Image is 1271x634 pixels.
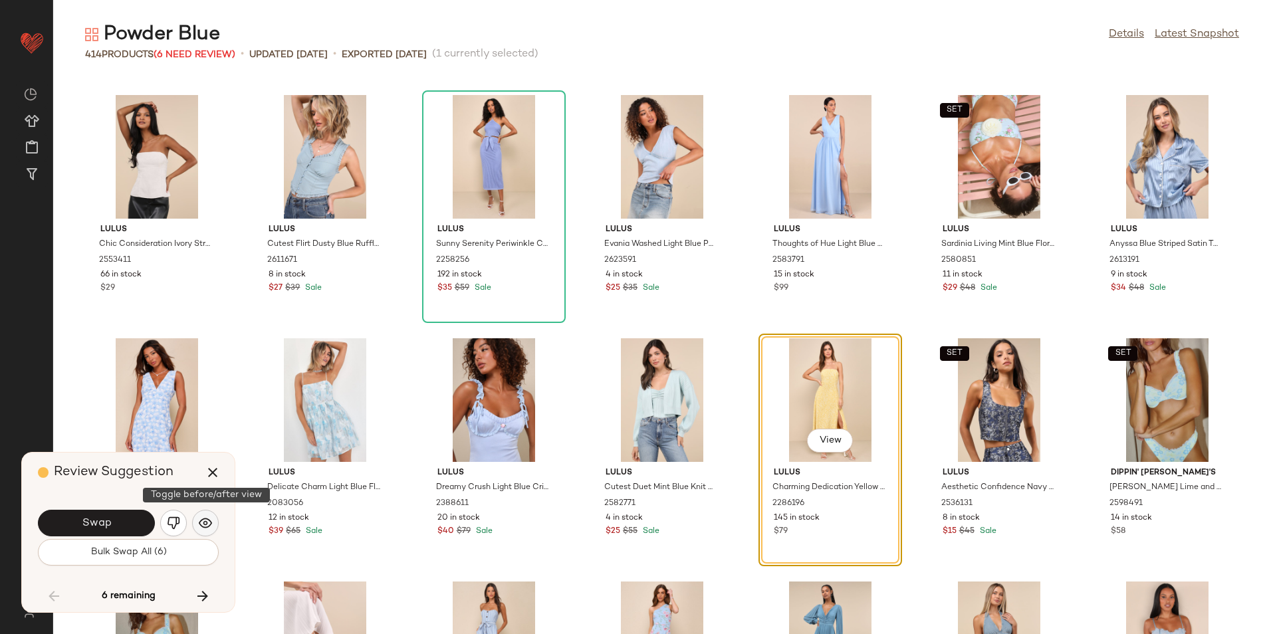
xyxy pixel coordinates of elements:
[437,526,454,538] span: $40
[774,224,887,236] span: Lulus
[941,239,1054,251] span: Sardinia Living Mint Blue Floral Rosette Bandeau Bikini Top
[286,526,300,538] span: $65
[267,482,380,494] span: Delicate Charm Light Blue Floral Jacquard Organza Mini Dress
[269,224,382,236] span: Lulus
[623,282,637,294] span: $35
[606,526,620,538] span: $25
[437,282,452,294] span: $35
[943,512,980,524] span: 8 in stock
[1129,282,1144,294] span: $48
[99,239,212,251] span: Chic Consideration Ivory Strapless Top
[19,29,45,56] img: heart_red.DM2ytmEG.svg
[267,498,303,510] span: 2083056
[267,255,297,266] span: 2611671
[943,269,982,281] span: 11 in stock
[427,338,561,462] img: 11708241_2388611.jpg
[960,282,975,294] span: $48
[595,338,729,462] img: 12385741_2582771.jpg
[342,48,427,62] p: Exported [DATE]
[940,103,969,118] button: SET
[100,282,115,294] span: $29
[943,526,957,538] span: $15
[436,239,549,251] span: Sunny Serenity Periwinkle Crochet Cutout Halter Midi Dress
[1155,27,1239,43] a: Latest Snapshot
[772,482,885,494] span: Charming Dedication Yellow Floral Sleeveless Lace-Up Midi Dress
[1111,282,1126,294] span: $34
[199,516,212,530] img: svg%3e
[167,516,180,530] img: svg%3e
[38,510,155,536] button: Swap
[606,512,643,524] span: 4 in stock
[623,526,637,538] span: $55
[1111,526,1125,538] span: $58
[932,338,1066,462] img: 12237541_2536131.jpg
[437,512,480,524] span: 20 in stock
[269,282,283,294] span: $27
[606,282,620,294] span: $25
[85,28,98,41] img: svg%3e
[772,239,885,251] span: Thoughts of Hue Light Blue Surplice Maxi Dress
[54,465,173,479] span: Review Suggestion
[102,590,156,602] span: 6 remaining
[604,255,636,266] span: 2623591
[90,338,224,462] img: 11684761_2414951.jpg
[100,269,142,281] span: 66 in stock
[1111,512,1152,524] span: 14 in stock
[772,255,804,266] span: 2583791
[269,467,382,479] span: Lulus
[16,607,42,618] img: svg%3e
[772,498,804,510] span: 2286196
[1109,482,1222,494] span: [PERSON_NAME] Lime and Blue Floral Ruffled Underwire Bikini Top
[940,346,969,361] button: SET
[1147,284,1166,292] span: Sale
[302,284,322,292] span: Sale
[436,498,469,510] span: 2388611
[473,527,493,536] span: Sale
[437,269,482,281] span: 192 in stock
[606,269,643,281] span: 4 in stock
[436,482,549,494] span: Dreamy Crush Light Blue Crinkle Satin Ruffled Midi Dres
[472,284,491,292] span: Sale
[258,338,392,462] img: 10175421_2083056.jpg
[1109,27,1144,43] a: Details
[946,106,963,115] span: SET
[606,467,719,479] span: Lulus
[1114,349,1131,358] span: SET
[81,517,111,530] span: Swap
[154,50,235,60] span: (6 Need Review)
[941,498,973,510] span: 2536131
[100,224,213,236] span: Lulus
[943,282,957,294] span: $29
[978,284,997,292] span: Sale
[595,95,729,219] img: 12526681_2623591.jpg
[932,95,1066,219] img: 12432721_2580851.jpg
[249,48,328,62] p: updated [DATE]
[303,527,322,536] span: Sale
[977,527,996,536] span: Sale
[604,239,717,251] span: Evania Washed Light Blue Pointelle Knit Cap Sleeve Top
[455,282,469,294] span: $59
[807,429,852,453] button: View
[640,284,659,292] span: Sale
[285,282,300,294] span: $39
[774,282,788,294] span: $99
[90,547,166,558] span: Bulk Swap All (6)
[774,269,814,281] span: 15 in stock
[99,255,131,266] span: 2553411
[959,526,975,538] span: $45
[85,21,220,48] div: Powder Blue
[267,239,380,251] span: Cutest Flirt Dusty Blue Ruffled Swiss Dot Bustier Tank Top
[1100,338,1234,462] img: 12557941_2598491.jpg
[1111,269,1147,281] span: 9 in stock
[85,50,102,60] span: 414
[1111,224,1224,236] span: Lulus
[763,95,897,219] img: 12556261_2583791.jpg
[1109,498,1143,510] span: 2598491
[1108,346,1137,361] button: SET
[333,47,336,62] span: •
[241,47,244,62] span: •
[427,95,561,219] img: 11084101_2258256.jpg
[432,47,538,62] span: (1 currently selected)
[604,482,717,494] span: Cutest Duet Mint Blue Knit Cami Top and Cardigan Sweater Set
[763,338,897,462] img: 11190921_2286196.jpg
